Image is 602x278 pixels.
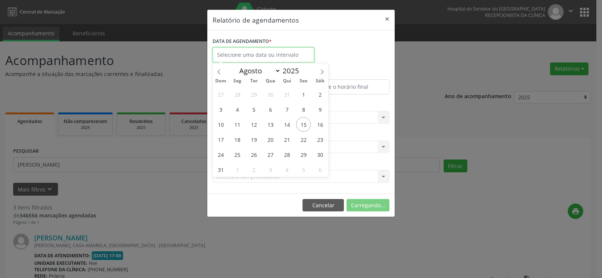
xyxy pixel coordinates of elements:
span: Agosto 13, 2025 [263,117,278,132]
span: Julho 29, 2025 [246,87,261,102]
span: Julho 28, 2025 [230,87,245,102]
span: Setembro 6, 2025 [313,162,327,177]
span: Agosto 1, 2025 [296,87,311,102]
button: Cancelar [303,199,344,212]
span: Agosto 16, 2025 [313,117,327,132]
span: Agosto 29, 2025 [296,147,311,162]
span: Agosto 28, 2025 [280,147,294,162]
span: Setembro 2, 2025 [246,162,261,177]
span: Seg [229,79,246,84]
span: Agosto 2, 2025 [313,87,327,102]
span: Agosto 21, 2025 [280,132,294,147]
span: Ter [246,79,262,84]
button: Carregando... [347,199,389,212]
span: Agosto 22, 2025 [296,132,311,147]
span: Agosto 9, 2025 [313,102,327,117]
button: Close [380,10,395,28]
span: Agosto 20, 2025 [263,132,278,147]
span: Setembro 5, 2025 [296,162,311,177]
span: Setembro 4, 2025 [280,162,294,177]
span: Agosto 18, 2025 [230,132,245,147]
span: Agosto 11, 2025 [230,117,245,132]
span: Agosto 5, 2025 [246,102,261,117]
span: Agosto 15, 2025 [296,117,311,132]
span: Agosto 12, 2025 [246,117,261,132]
span: Agosto 23, 2025 [313,132,327,147]
h5: Relatório de agendamentos [213,15,299,25]
input: Year [281,66,306,76]
label: DATA DE AGENDAMENTO [213,36,272,47]
span: Agosto 27, 2025 [263,147,278,162]
span: Setembro 3, 2025 [263,162,278,177]
span: Agosto 10, 2025 [213,117,228,132]
span: Julho 31, 2025 [280,87,294,102]
input: Selecione uma data ou intervalo [213,47,314,62]
span: Agosto 30, 2025 [313,147,327,162]
span: Agosto 4, 2025 [230,102,245,117]
span: Sáb [312,79,328,84]
span: Agosto 3, 2025 [213,102,228,117]
span: Agosto 25, 2025 [230,147,245,162]
span: Agosto 17, 2025 [213,132,228,147]
span: Julho 27, 2025 [213,87,228,102]
span: Qua [262,79,279,84]
span: Agosto 8, 2025 [296,102,311,117]
span: Dom [213,79,229,84]
span: Agosto 26, 2025 [246,147,261,162]
select: Month [236,65,281,76]
span: Qui [279,79,295,84]
span: Agosto 14, 2025 [280,117,294,132]
span: Agosto 7, 2025 [280,102,294,117]
input: Selecione o horário final [303,79,389,94]
span: Agosto 19, 2025 [246,132,261,147]
span: Sex [295,79,312,84]
span: Agosto 31, 2025 [213,162,228,177]
span: Julho 30, 2025 [263,87,278,102]
span: Setembro 1, 2025 [230,162,245,177]
label: ATÉ [303,68,389,79]
span: Agosto 6, 2025 [263,102,278,117]
span: Agosto 24, 2025 [213,147,228,162]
